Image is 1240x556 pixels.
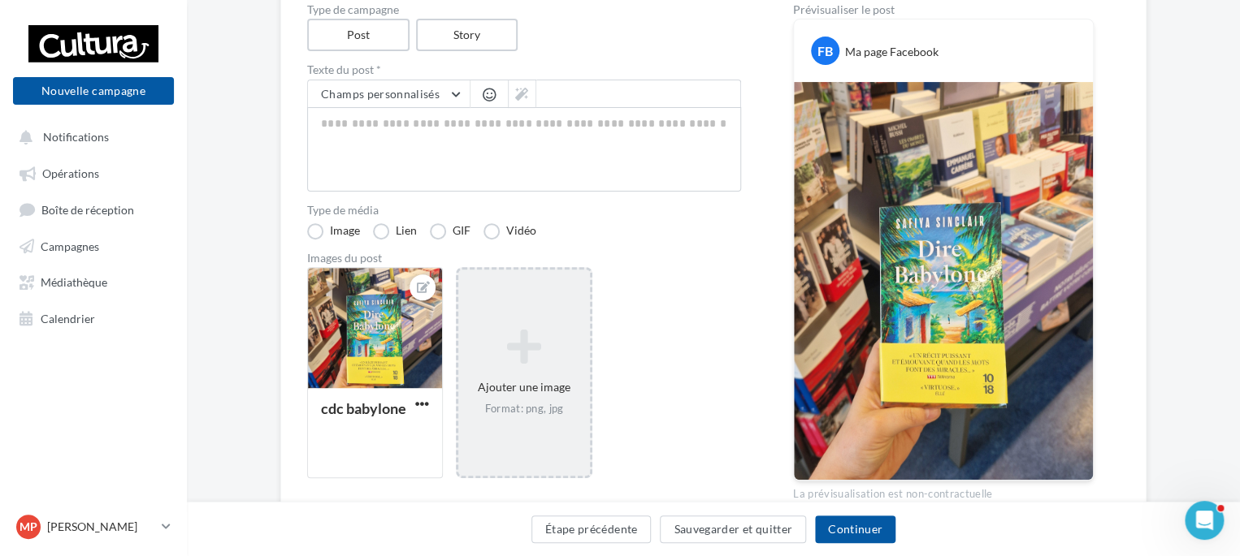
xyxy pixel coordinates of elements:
div: FB [811,37,839,65]
iframe: Intercom live chat [1185,501,1224,540]
a: Campagnes [10,231,177,260]
a: Opérations [10,157,177,187]
label: Type de campagne [307,4,741,15]
span: Calendrier [41,311,95,325]
button: Notifications [10,122,171,151]
button: Nouvelle campagne [13,77,174,105]
label: Type de média [307,205,741,216]
label: Texte du post * [307,64,741,75]
div: Ma page Facebook [845,44,939,60]
label: Story [416,19,518,51]
button: Étape précédente [531,515,652,543]
button: Champs personnalisés [308,80,470,108]
a: Boîte de réception [10,194,177,224]
label: Post [307,19,410,51]
div: Prévisualiser le post [793,4,1094,15]
div: Images du post [307,252,741,264]
button: Sauvegarder et quitter [660,515,806,543]
a: MP [PERSON_NAME] [13,511,174,542]
button: Continuer [815,515,895,543]
span: Opérations [42,166,99,180]
div: cdc babylone [321,399,406,417]
a: Calendrier [10,303,177,332]
label: Lien [373,223,417,239]
span: Boîte de réception [41,202,134,216]
span: Notifications [43,130,109,144]
label: GIF [430,223,470,239]
span: Médiathèque [41,275,107,289]
span: Campagnes [41,239,99,252]
a: Médiathèque [10,266,177,295]
span: Champs personnalisés [321,87,440,101]
label: Vidéo [483,223,536,239]
p: [PERSON_NAME] [47,519,155,535]
span: MP [20,519,37,535]
div: La prévisualisation est non-contractuelle [793,481,1094,502]
label: Image [307,223,360,239]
